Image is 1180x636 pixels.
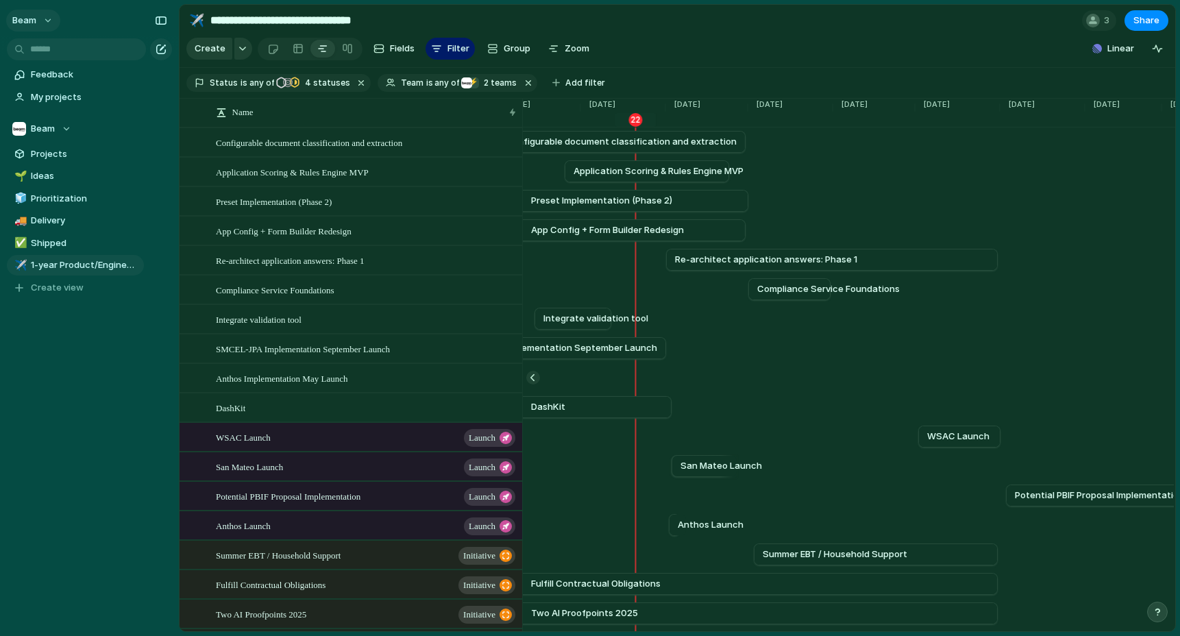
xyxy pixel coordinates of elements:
span: DashKit [531,400,565,414]
span: Share [1133,14,1159,27]
button: 🚚 [12,214,26,228]
span: Anthos Launch [216,517,271,533]
span: initiative [463,546,495,565]
a: Projects [7,144,144,164]
button: isany of [238,75,277,90]
a: Application Scoring & Rules Engine MVP [574,161,720,182]
span: Feedback [31,68,139,82]
span: Re-architect application answers: Phase 1 [675,253,857,267]
span: statuses [301,77,350,89]
span: initiative [463,576,495,595]
span: Preset Implementation (Phase 2) [531,194,672,208]
button: 🧊 [12,192,26,206]
span: My projects [31,90,139,104]
button: Zoom [543,38,595,60]
button: launch [464,458,515,476]
span: Summer EBT / Household Support [763,548,907,561]
span: any of [247,77,274,89]
div: 🌱 [14,169,24,184]
span: is [241,77,247,89]
div: ✈️1-year Product/Engineering Roadmap [7,255,144,276]
div: 🚚 [14,213,24,229]
span: Compliance Service Foundations [216,282,334,297]
span: WSAC Launch [927,430,990,443]
span: Integrate validation tool [543,312,648,326]
button: isany of [423,75,463,90]
a: Configurable document classification and extraction [505,132,737,152]
button: Linear [1087,38,1140,59]
span: Prioritization [31,192,139,206]
span: San Mateo Launch [216,458,283,474]
button: ✅ [12,236,26,250]
span: launch [469,428,495,448]
button: Group [480,38,537,60]
span: San Mateo Launch [680,459,762,473]
a: 🌱Ideas [7,166,144,186]
span: Filter [447,42,469,56]
span: 3 [1104,14,1114,27]
button: initiative [458,606,515,624]
button: Beam [6,10,60,32]
a: Re-architect application answers: Phase 1 [675,249,989,270]
button: launch [464,429,515,447]
span: Summer EBT / Household Support [216,547,341,563]
a: Feedback [7,64,144,85]
a: ✅Shipped [7,233,144,254]
span: [DATE] [581,99,619,110]
div: ⚡ [468,77,479,88]
button: Filter [426,38,475,60]
span: any of [433,77,460,89]
span: Two AI Proofpoints 2025 [531,607,638,620]
button: Share [1124,10,1168,31]
button: ✈️ [186,10,208,32]
span: Compliance Service Foundations [757,282,900,296]
span: Group [504,42,530,56]
a: San Mateo Launch [680,456,728,476]
span: Team [401,77,423,89]
span: Beam [12,14,36,27]
button: launch [464,488,515,506]
a: My projects [7,87,144,108]
span: Create [195,42,225,56]
span: teams [480,77,517,89]
span: 2 [480,77,491,88]
span: App Config + Form Builder Redesign [216,223,352,238]
span: [DATE] [1085,99,1124,110]
span: 4 [301,77,313,88]
span: DashKit [216,400,245,415]
span: SMCEL-JPA Implementation September Launch [216,341,390,356]
button: Beam [7,119,144,139]
span: Zoom [565,42,589,56]
div: ✈️ [14,258,24,273]
button: launch [464,517,515,535]
a: Preset Implementation (Phase 2) [508,191,739,211]
span: Beam [31,122,55,136]
span: 1-year Product/Engineering Roadmap [31,258,139,272]
span: Fulfill Contractual Obligations [531,577,661,591]
span: Create view [31,281,84,295]
span: [DATE] [748,99,787,110]
span: is [426,77,433,89]
span: Anthos Implementation May Launch [216,370,347,386]
span: launch [469,517,495,536]
div: ✅ [14,235,24,251]
span: Configurable document classification and extraction [506,135,737,149]
span: Two AI Proofpoints 2025 [216,606,306,622]
span: App Config + Form Builder Redesign [531,223,684,237]
a: 🚚Delivery [7,210,144,231]
span: Status [210,77,238,89]
span: Shipped [31,236,139,250]
span: Fields [390,42,415,56]
span: Projects [31,147,139,161]
button: Add filter [544,73,613,93]
a: DashKit [409,397,663,417]
span: Ideas [31,169,139,183]
span: Preset Implementation (Phase 2) [216,193,332,209]
span: [DATE] [1000,99,1039,110]
div: 🧊Prioritization [7,188,144,209]
span: Application Scoring & Rules Engine MVP [216,164,369,180]
button: Create [186,38,232,60]
a: App Config + Form Builder Redesign [505,220,737,241]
